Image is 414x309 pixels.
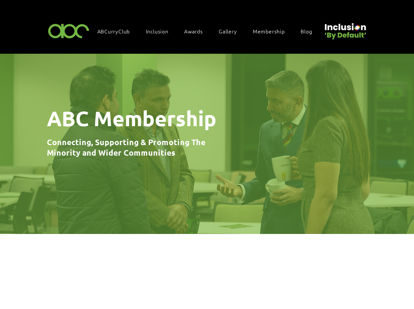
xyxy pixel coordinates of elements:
[322,18,367,40] img: Untitled design (22).png
[301,28,312,35] span: Blog
[181,24,213,38] div: Awards
[184,28,203,35] span: Awards
[219,28,237,35] span: Gallery
[47,105,216,131] span: ABC Membership
[46,21,91,40] img: ABC-Logo-Blank-Background-01-01-2.png
[253,28,285,35] span: Membership
[97,28,130,35] span: ABCurryClub
[249,24,295,38] a: Membership
[94,24,140,38] a: ABCurryClub
[297,24,322,38] a: Blog
[94,24,322,38] nav: Site
[215,24,247,38] a: Gallery
[47,137,206,158] span: Connecting, Supporting & Promoting The Minority and Wider Communities
[143,24,178,38] div: Inclusion
[146,28,168,35] span: Inclusion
